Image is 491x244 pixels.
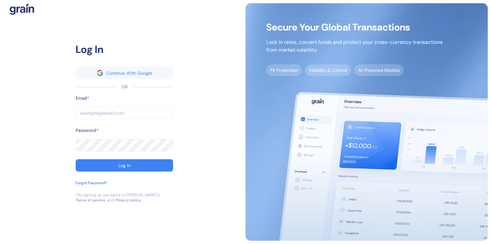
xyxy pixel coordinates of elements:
[354,64,404,76] span: AI-Powered Models
[118,163,131,168] div: Log In
[76,180,107,192] button: Forgot Password?
[10,3,34,15] img: logo
[266,24,443,31] span: Secure Your Global Transactions
[76,42,173,57] div: Log In
[76,107,173,119] input: example@email.com
[76,180,107,186] div: Forgot Password?
[305,64,351,76] span: Visibility & Control
[76,67,173,79] button: googleContinue With Google
[106,71,152,75] div: Continue With Google
[107,198,114,203] div: and
[76,198,105,203] a: Terms of service
[116,198,142,203] a: Privacy policy.
[76,95,87,102] label: Email
[76,127,96,134] label: Password
[245,3,488,241] img: signup-main-image
[121,83,128,90] div: OR
[266,64,302,76] span: FX Protection
[76,159,173,172] button: Log In
[76,192,160,198] div: *By signing up you agree to [PERSON_NAME]’s
[97,70,103,76] img: google
[266,38,443,54] p: Lock in rates, convert funds and protect your cross-currency transactions from market volatility.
